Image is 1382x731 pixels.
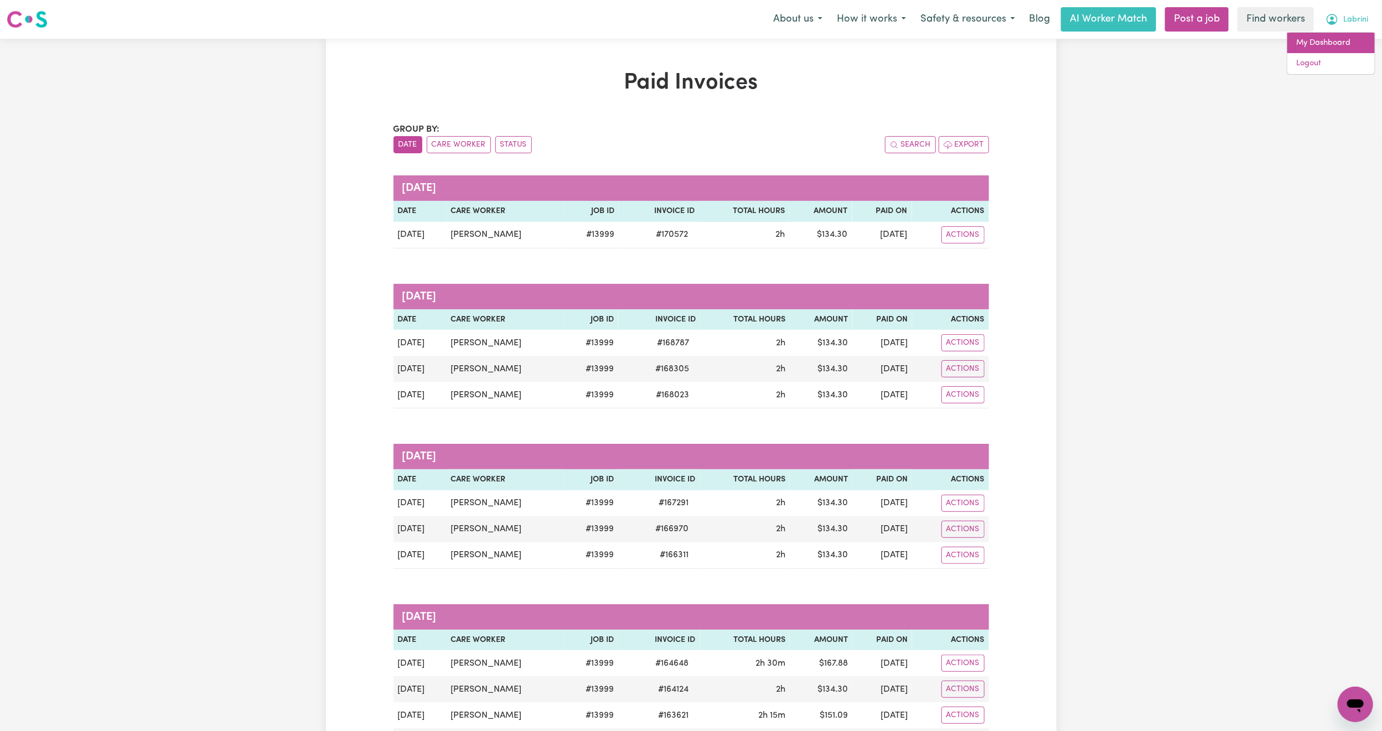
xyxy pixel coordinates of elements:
a: Find workers [1238,7,1314,32]
td: # 13999 [564,650,619,676]
caption: [DATE] [394,444,989,469]
a: Blog [1022,7,1057,32]
span: # 170572 [649,228,695,241]
caption: [DATE] [394,175,989,201]
caption: [DATE] [394,604,989,630]
td: [DATE] [394,490,447,516]
span: # 168305 [649,362,696,376]
button: About us [766,8,830,31]
td: # 13999 [564,222,619,248]
button: Actions [941,655,985,672]
span: 2 hours [776,499,785,507]
th: Total Hours [699,201,789,222]
th: Invoice ID [618,309,701,330]
td: $ 134.30 [790,490,852,516]
span: 2 hours [776,365,785,374]
button: sort invoices by date [394,136,422,153]
button: Actions [941,521,985,538]
td: # 13999 [563,356,618,382]
th: Care Worker [447,201,565,222]
span: # 166311 [654,548,696,562]
button: Actions [941,386,985,403]
td: # 13999 [564,542,619,569]
span: 2 hours [776,339,785,348]
a: AI Worker Match [1061,7,1156,32]
span: 2 hours [776,391,785,400]
a: Careseekers logo [7,7,48,32]
td: # 13999 [563,382,618,408]
h1: Paid Invoices [394,70,989,96]
span: # 168023 [649,388,696,402]
button: Actions [941,681,985,698]
td: [DATE] [394,516,447,542]
td: # 13999 [564,676,619,702]
th: Invoice ID [619,201,699,222]
td: [DATE] [394,356,447,382]
td: [PERSON_NAME] [446,542,563,569]
span: # 164124 [652,683,696,696]
td: [PERSON_NAME] [446,702,563,728]
button: Export [939,136,989,153]
td: [DATE] [394,676,447,702]
th: Paid On [852,469,912,490]
td: [DATE] [394,650,447,676]
td: $ 151.09 [790,702,852,728]
td: [DATE] [852,516,912,542]
td: [DATE] [853,382,912,408]
td: [DATE] [852,490,912,516]
th: Care Worker [446,469,563,490]
td: [PERSON_NAME] [446,330,563,356]
td: [PERSON_NAME] [446,382,563,408]
td: $ 134.30 [790,330,852,356]
button: Actions [941,226,985,243]
td: $ 134.30 [790,516,852,542]
a: Logout [1287,53,1375,74]
img: Careseekers logo [7,9,48,29]
span: Group by: [394,125,440,134]
td: [DATE] [394,222,447,248]
button: Search [885,136,936,153]
button: Actions [941,360,985,377]
th: Total Hours [700,469,790,490]
iframe: Button to launch messaging window, conversation in progress [1338,687,1373,722]
a: Post a job [1165,7,1229,32]
th: Date [394,469,447,490]
th: Invoice ID [618,469,700,490]
td: [PERSON_NAME] [446,516,563,542]
div: My Account [1287,32,1375,75]
td: [DATE] [852,222,912,248]
td: $ 134.30 [790,382,852,408]
span: # 168787 [650,336,696,350]
td: # 13999 [563,330,618,356]
th: Amount [790,630,852,651]
span: # 166970 [649,522,696,536]
td: [DATE] [852,676,912,702]
th: Total Hours [700,630,790,651]
span: 2 hours [775,230,785,239]
th: Actions [912,309,988,330]
td: $ 134.30 [790,676,852,702]
td: [DATE] [852,542,912,569]
th: Total Hours [700,309,790,330]
td: [DATE] [853,356,912,382]
th: Job ID [563,309,618,330]
a: My Dashboard [1287,33,1375,54]
td: [DATE] [852,702,912,728]
th: Actions [912,630,989,651]
span: # 163621 [652,709,696,722]
th: Date [394,201,447,222]
td: [PERSON_NAME] [447,222,565,248]
td: [DATE] [852,650,912,676]
td: [PERSON_NAME] [446,356,563,382]
th: Actions [912,469,989,490]
td: # 13999 [564,516,619,542]
span: 2 hours 15 minutes [758,711,785,720]
th: Amount [789,201,852,222]
th: Job ID [564,630,619,651]
th: Amount [790,469,852,490]
td: [DATE] [853,330,912,356]
td: $ 134.30 [789,222,852,248]
th: Invoice ID [618,630,700,651]
span: 2 hours 30 minutes [755,659,785,668]
th: Care Worker [446,630,563,651]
